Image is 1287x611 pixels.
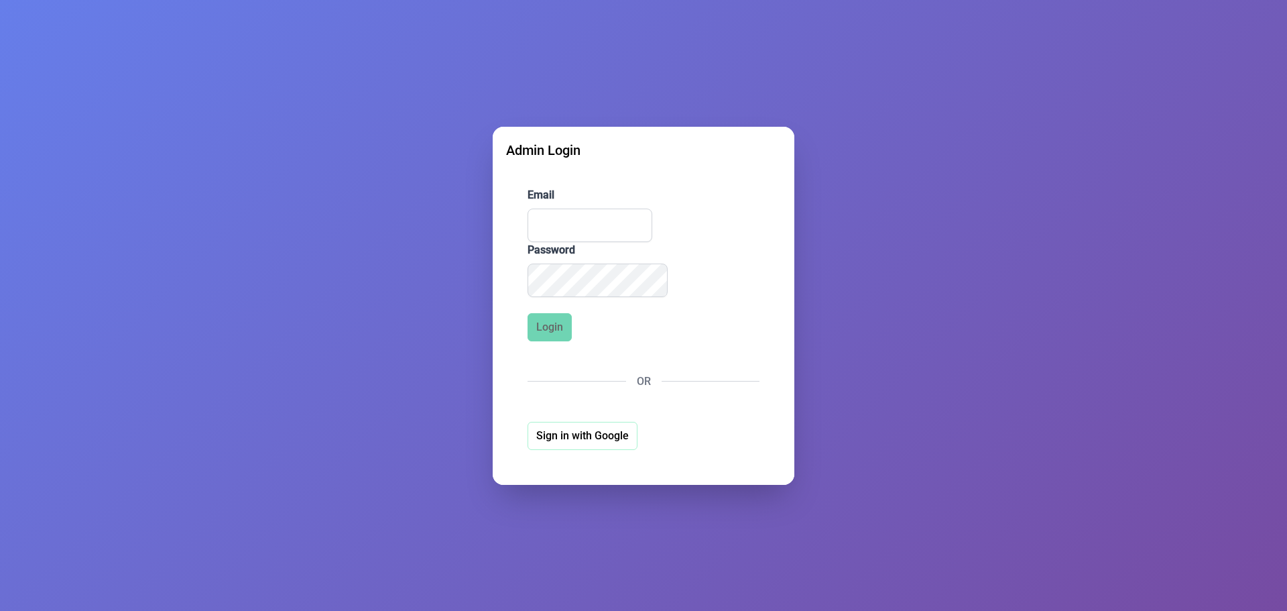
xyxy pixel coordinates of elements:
[536,428,629,444] span: Sign in with Google
[536,319,563,335] span: Login
[528,187,759,203] label: Email
[528,313,572,341] button: Login
[528,422,637,450] button: Sign in with Google
[528,242,759,258] label: Password
[506,140,781,160] div: Admin Login
[528,374,759,390] div: OR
